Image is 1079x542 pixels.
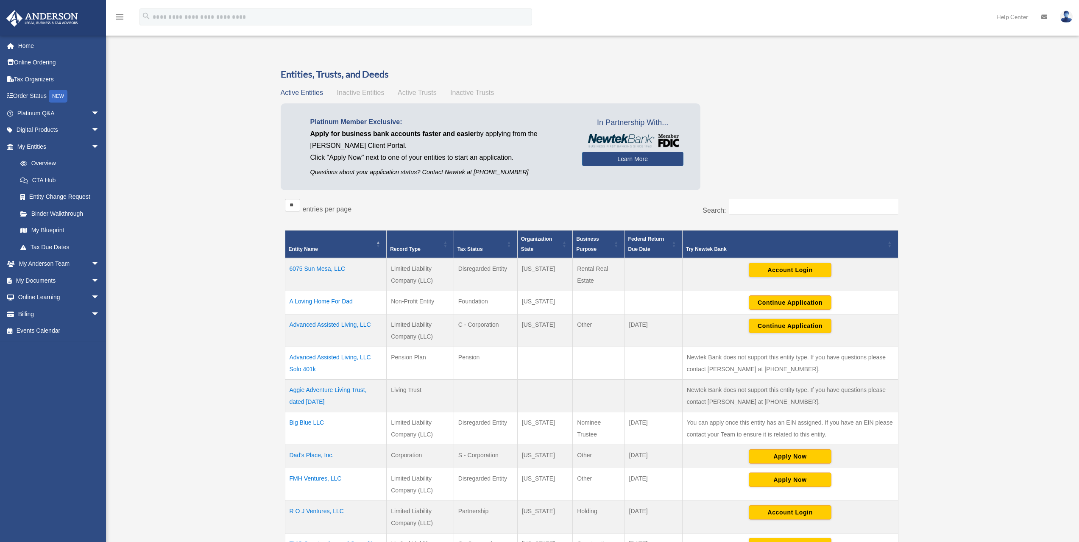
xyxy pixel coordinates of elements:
[625,468,682,500] td: [DATE]
[387,347,454,379] td: Pension Plan
[12,172,108,189] a: CTA Hub
[682,379,898,412] td: Newtek Bank does not support this entity type. If you have questions please contact [PERSON_NAME]...
[6,289,112,306] a: Online Learningarrow_drop_down
[625,230,682,258] th: Federal Return Due Date: Activate to sort
[586,134,679,147] img: NewtekBankLogoSM.png
[749,263,831,277] button: Account Login
[285,500,387,533] td: R O J Ventures, LLC
[628,236,664,252] span: Federal Return Due Date
[12,205,108,222] a: Binder Walkthrough
[625,445,682,468] td: [DATE]
[517,468,572,500] td: [US_STATE]
[582,116,683,130] span: In Partnership With...
[573,258,625,291] td: Rental Real Estate
[517,500,572,533] td: [US_STATE]
[12,222,108,239] a: My Blueprint
[285,468,387,500] td: FMH Ventures, LLC
[6,71,112,88] a: Tax Organizers
[4,10,81,27] img: Anderson Advisors Platinum Portal
[454,314,517,347] td: C - Corporation
[749,319,831,333] button: Continue Application
[12,155,104,172] a: Overview
[387,500,454,533] td: Limited Liability Company (LLC)
[281,89,323,96] span: Active Entities
[517,230,572,258] th: Organization State: Activate to sort
[387,379,454,412] td: Living Trust
[454,412,517,445] td: Disregarded Entity
[517,291,572,314] td: [US_STATE]
[573,468,625,500] td: Other
[6,256,112,272] a: My Anderson Teamarrow_drop_down
[6,37,112,54] a: Home
[285,291,387,314] td: A Loving Home For Dad
[91,122,108,139] span: arrow_drop_down
[749,266,831,273] a: Account Login
[310,128,569,152] p: by applying from the [PERSON_NAME] Client Portal.
[454,500,517,533] td: Partnership
[625,412,682,445] td: [DATE]
[625,314,682,347] td: [DATE]
[12,239,108,256] a: Tax Due Dates
[289,246,318,252] span: Entity Name
[91,105,108,122] span: arrow_drop_down
[387,230,454,258] th: Record Type: Activate to sort
[310,152,569,164] p: Click "Apply Now" next to one of your entities to start an application.
[6,272,112,289] a: My Documentsarrow_drop_down
[573,230,625,258] th: Business Purpose: Activate to sort
[285,445,387,468] td: Dad's Place, Inc.
[749,295,831,310] button: Continue Application
[625,500,682,533] td: [DATE]
[703,207,726,214] label: Search:
[454,291,517,314] td: Foundation
[454,230,517,258] th: Tax Status: Activate to sort
[91,256,108,273] span: arrow_drop_down
[390,246,421,252] span: Record Type
[6,54,112,71] a: Online Ordering
[285,379,387,412] td: Aggie Adventure Living Trust, dated [DATE]
[686,244,885,254] div: Try Newtek Bank
[517,412,572,445] td: [US_STATE]
[387,468,454,500] td: Limited Liability Company (LLC)
[91,272,108,289] span: arrow_drop_down
[457,246,483,252] span: Tax Status
[517,445,572,468] td: [US_STATE]
[573,445,625,468] td: Other
[517,258,572,291] td: [US_STATE]
[749,449,831,464] button: Apply Now
[142,11,151,21] i: search
[521,236,552,252] span: Organization State
[450,89,494,96] span: Inactive Trusts
[387,445,454,468] td: Corporation
[337,89,384,96] span: Inactive Entities
[6,105,112,122] a: Platinum Q&Aarrow_drop_down
[749,505,831,520] button: Account Login
[91,138,108,156] span: arrow_drop_down
[285,258,387,291] td: 6075 Sun Mesa, LLC
[285,314,387,347] td: Advanced Assisted Living, LLC
[573,412,625,445] td: Nominee Trustee
[6,122,112,139] a: Digital Productsarrow_drop_down
[454,445,517,468] td: S - Corporation
[682,412,898,445] td: You can apply once this entity has an EIN assigned. If you have an EIN please contact your Team t...
[12,189,108,206] a: Entity Change Request
[91,306,108,323] span: arrow_drop_down
[6,306,112,322] a: Billingarrow_drop_down
[576,236,599,252] span: Business Purpose
[387,291,454,314] td: Non-Profit Entity
[454,258,517,291] td: Disregarded Entity
[682,347,898,379] td: Newtek Bank does not support this entity type. If you have questions please contact [PERSON_NAME]...
[285,412,387,445] td: Big Blue LLC
[749,509,831,515] a: Account Login
[91,289,108,306] span: arrow_drop_down
[387,412,454,445] td: Limited Liability Company (LLC)
[573,314,625,347] td: Other
[303,206,352,213] label: entries per page
[285,230,387,258] th: Entity Name: Activate to invert sorting
[6,88,112,105] a: Order StatusNEW
[454,468,517,500] td: Disregarded Entity
[387,258,454,291] td: Limited Liability Company (LLC)
[454,347,517,379] td: Pension
[6,138,108,155] a: My Entitiesarrow_drop_down
[310,116,569,128] p: Platinum Member Exclusive:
